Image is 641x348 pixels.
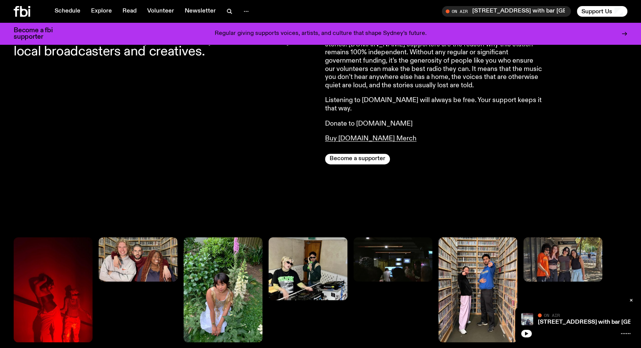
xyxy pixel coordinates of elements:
a: Donate to [DOMAIN_NAME] [325,120,413,127]
button: Support Us [577,6,627,17]
p: For over 20 years, we’ve been championing new local music, voices and stories. [DOMAIN_NAME] supp... [325,32,544,90]
p: Listening to [DOMAIN_NAME] will always be free. Your support keeps it that way. [325,96,544,113]
a: Explore [86,6,116,17]
img: Pat sits at a dining table with his profile facing the camera. Rhea sits to his left facing the c... [521,313,533,325]
a: Read [118,6,141,17]
p: Regular giving supports voices, artists, and culture that shape Sydney’s future. [215,30,427,37]
a: Schedule [50,6,85,17]
h3: Become a fbi supporter [14,27,62,40]
a: Buy [DOMAIN_NAME] Merch [325,135,416,142]
a: Volunteer [143,6,179,17]
img: Ruby wears a Collarbones t shirt and pretends to play the DJ decks, Al sings into a pringles can.... [269,237,347,300]
span: Support Us [581,8,612,15]
img: Benny, Guano C, and Ify stand in the fbi.radio music library. All three are looking at the camera... [99,237,178,282]
button: On Air[STREET_ADDRESS] with bar [GEOGRAPHIC_DATA] [442,6,571,17]
img: The three members of MUNA stand on the street outside fbi.radio with Tanya Ali. All four of them ... [523,237,602,282]
a: Newsletter [180,6,220,17]
h2: We are a radio station powered by a community of local broadcasters and creatives. [14,32,316,58]
span: On Air [544,313,560,318]
button: Become a supporter [325,154,390,164]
